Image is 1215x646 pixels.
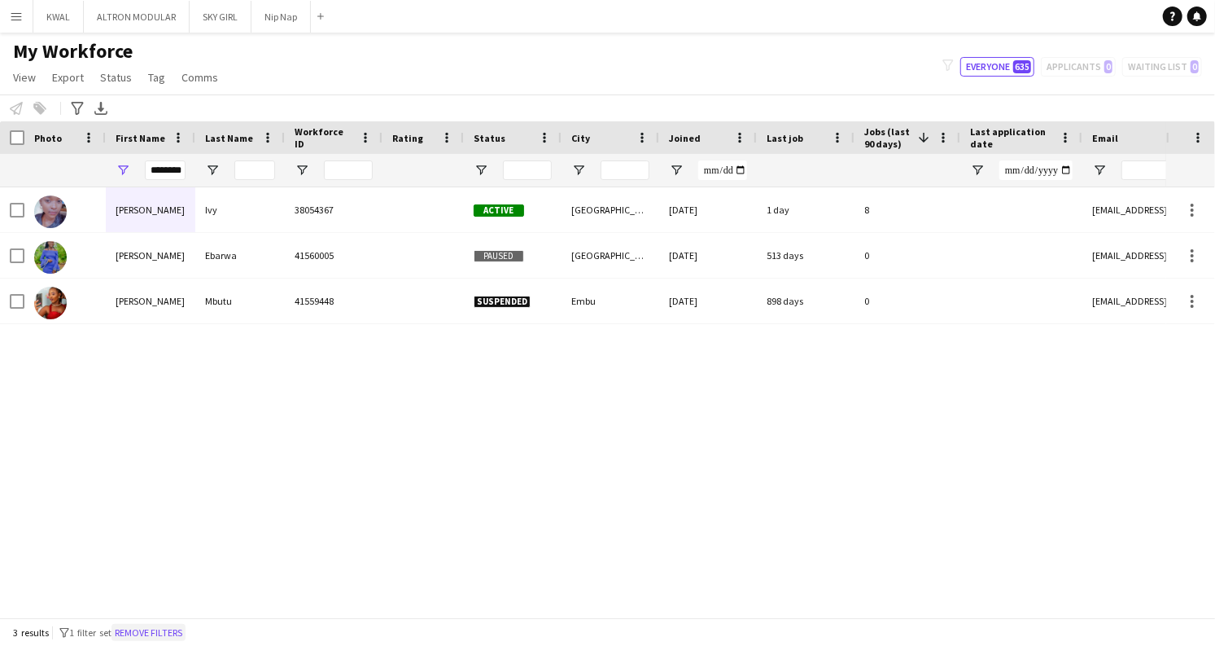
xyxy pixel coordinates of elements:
a: Comms [175,67,225,88]
div: Ebarwa [195,233,285,278]
button: Open Filter Menu [571,163,586,178]
img: patricia Ebarwa [34,241,67,274]
div: [PERSON_NAME] [106,187,195,232]
div: 41560005 [285,233,382,278]
span: Jobs (last 90 days) [864,125,911,150]
span: Export [52,70,84,85]
span: Suspended [474,296,531,308]
a: Export [46,67,90,88]
a: Status [94,67,138,88]
span: 635 [1013,60,1031,73]
span: Status [100,70,132,85]
img: Patricia Mbutu [34,287,67,319]
button: ALTRON MODULAR [84,1,190,33]
span: Active [474,204,524,217]
app-action-btn: Advanced filters [68,99,87,118]
span: Rating [392,132,423,144]
span: Last job [767,132,803,144]
div: 0 [854,279,960,323]
button: SKY GIRL [190,1,251,33]
div: 38054367 [285,187,382,232]
button: Open Filter Menu [474,163,488,178]
button: KWAL [33,1,84,33]
div: [DATE] [659,233,757,278]
app-action-btn: Export XLSX [91,99,111,118]
span: My Workforce [13,39,133,64]
a: Tag [142,67,172,88]
input: City Filter Input [601,160,649,180]
button: Open Filter Menu [116,163,130,178]
input: First Name Filter Input [145,160,186,180]
span: Tag [148,70,165,85]
div: 41559448 [285,279,382,323]
span: Workforce ID [295,125,353,150]
button: Everyone635 [960,57,1034,77]
span: Status [474,132,505,144]
div: 898 days [757,279,854,323]
button: Open Filter Menu [1092,163,1107,178]
div: [DATE] [659,279,757,323]
div: 0 [854,233,960,278]
button: Remove filters [111,624,186,642]
button: Open Filter Menu [970,163,985,178]
span: First Name [116,132,165,144]
span: Joined [669,132,701,144]
div: [PERSON_NAME] [106,279,195,323]
div: [PERSON_NAME] [106,233,195,278]
button: Open Filter Menu [669,163,684,178]
span: View [13,70,36,85]
button: Open Filter Menu [295,163,309,178]
span: Photo [34,132,62,144]
div: 8 [854,187,960,232]
span: Email [1092,132,1118,144]
a: View [7,67,42,88]
span: Comms [181,70,218,85]
span: Last application date [970,125,1053,150]
div: Ivy [195,187,285,232]
button: Open Filter Menu [205,163,220,178]
input: Joined Filter Input [698,160,747,180]
div: [GEOGRAPHIC_DATA] [562,187,659,232]
div: 513 days [757,233,854,278]
span: Last Name [205,132,253,144]
button: Nip Nap [251,1,311,33]
input: Last application date Filter Input [999,160,1073,180]
span: 1 filter set [69,626,111,639]
div: [GEOGRAPHIC_DATA] [562,233,659,278]
div: Mbutu [195,279,285,323]
input: Status Filter Input [503,160,552,180]
input: Last Name Filter Input [234,160,275,180]
div: [DATE] [659,187,757,232]
input: Workforce ID Filter Input [324,160,373,180]
div: 1 day [757,187,854,232]
span: City [571,132,590,144]
div: Embu [562,279,659,323]
img: Patricia Ivy [34,196,67,228]
span: Paused [474,250,524,262]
